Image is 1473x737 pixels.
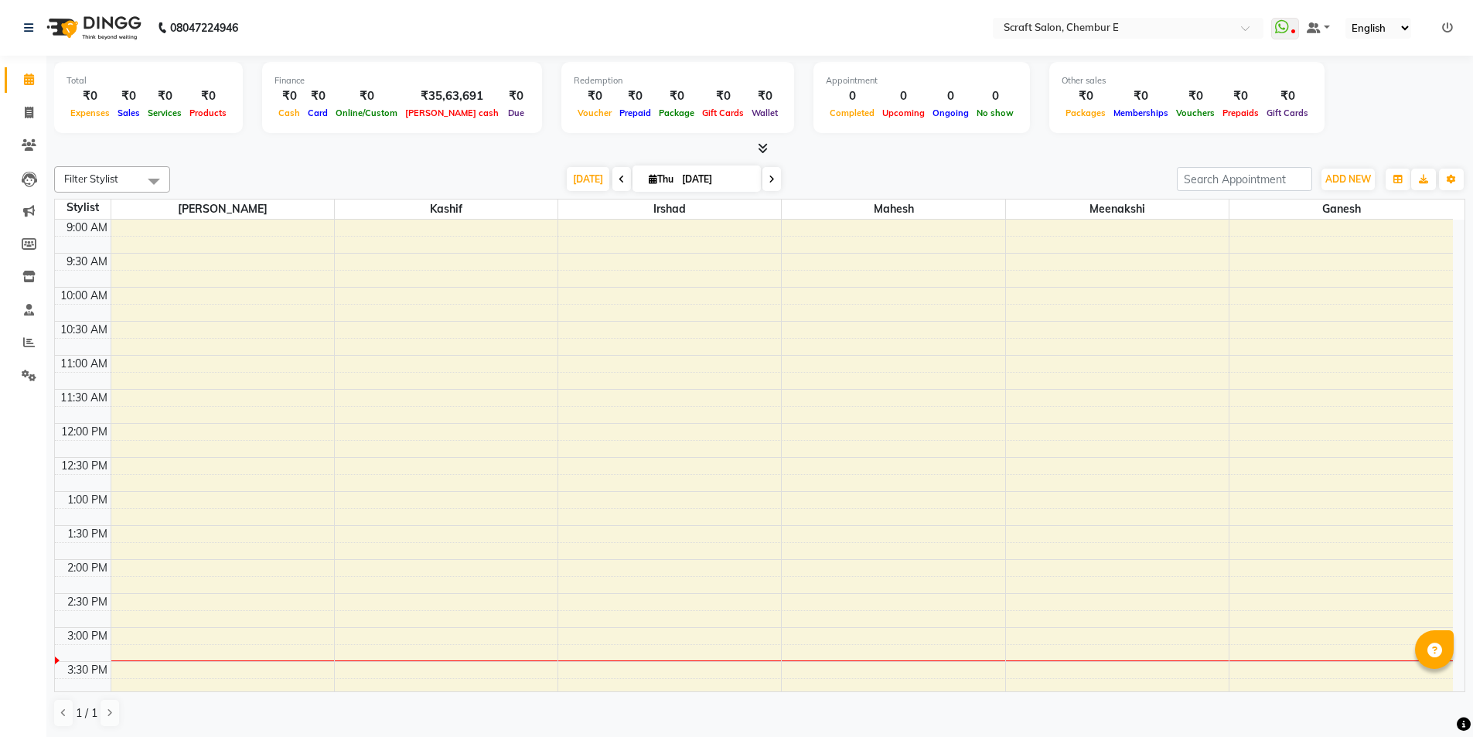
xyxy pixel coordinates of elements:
[973,87,1018,105] div: 0
[929,87,973,105] div: 0
[1006,200,1229,219] span: Meenakshi
[57,390,111,406] div: 11:30 AM
[1219,87,1263,105] div: ₹0
[698,107,748,118] span: Gift Cards
[1263,87,1312,105] div: ₹0
[1325,173,1371,185] span: ADD NEW
[401,107,503,118] span: [PERSON_NAME] cash
[63,254,111,270] div: 9:30 AM
[574,87,615,105] div: ₹0
[76,705,97,722] span: 1 / 1
[66,87,114,105] div: ₹0
[615,107,655,118] span: Prepaid
[58,424,111,440] div: 12:00 PM
[58,458,111,474] div: 12:30 PM
[826,74,1018,87] div: Appointment
[111,200,334,219] span: [PERSON_NAME]
[1110,107,1172,118] span: Memberships
[170,6,238,49] b: 08047224946
[1110,87,1172,105] div: ₹0
[558,200,781,219] span: Irshad
[574,107,615,118] span: Voucher
[64,628,111,644] div: 3:00 PM
[1321,169,1375,190] button: ADD NEW
[335,200,557,219] span: Kashif
[503,87,530,105] div: ₹0
[57,356,111,372] div: 11:00 AM
[645,173,677,185] span: Thu
[567,167,609,191] span: [DATE]
[1172,87,1219,105] div: ₹0
[64,662,111,678] div: 3:30 PM
[677,168,755,191] input: 2025-09-04
[39,6,145,49] img: logo
[1408,675,1458,722] iframe: chat widget
[401,87,503,105] div: ₹35,63,691
[748,107,782,118] span: Wallet
[57,322,111,338] div: 10:30 AM
[826,107,878,118] span: Completed
[186,87,230,105] div: ₹0
[826,87,878,105] div: 0
[64,560,111,576] div: 2:00 PM
[332,107,401,118] span: Online/Custom
[55,200,111,216] div: Stylist
[64,526,111,542] div: 1:30 PM
[57,288,111,304] div: 10:00 AM
[186,107,230,118] span: Products
[304,87,332,105] div: ₹0
[929,107,973,118] span: Ongoing
[782,200,1004,219] span: Mahesh
[64,172,118,185] span: Filter Stylist
[332,87,401,105] div: ₹0
[274,107,304,118] span: Cash
[504,107,528,118] span: Due
[615,87,655,105] div: ₹0
[1219,107,1263,118] span: Prepaids
[144,107,186,118] span: Services
[1172,107,1219,118] span: Vouchers
[574,74,782,87] div: Redemption
[1229,200,1453,219] span: Ganesh
[66,107,114,118] span: Expenses
[1062,87,1110,105] div: ₹0
[1062,107,1110,118] span: Packages
[64,594,111,610] div: 2:30 PM
[1062,74,1312,87] div: Other sales
[655,87,698,105] div: ₹0
[274,74,530,87] div: Finance
[274,87,304,105] div: ₹0
[114,87,144,105] div: ₹0
[698,87,748,105] div: ₹0
[655,107,698,118] span: Package
[973,107,1018,118] span: No show
[63,220,111,236] div: 9:00 AM
[64,492,111,508] div: 1:00 PM
[878,107,929,118] span: Upcoming
[1263,107,1312,118] span: Gift Cards
[1177,167,1312,191] input: Search Appointment
[144,87,186,105] div: ₹0
[66,74,230,87] div: Total
[878,87,929,105] div: 0
[114,107,144,118] span: Sales
[304,107,332,118] span: Card
[748,87,782,105] div: ₹0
